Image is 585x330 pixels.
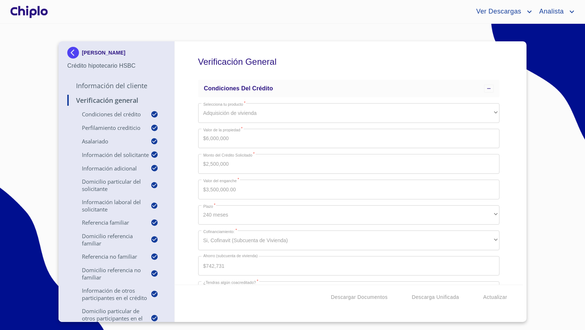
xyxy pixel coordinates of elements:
p: [PERSON_NAME] [82,50,125,56]
p: Domicilio Particular del Solicitante [67,178,151,192]
button: account of current user [534,6,576,18]
p: Información del Cliente [67,81,166,90]
div: [PERSON_NAME] [67,47,166,61]
span: Analista [534,6,567,18]
button: account of current user [471,6,533,18]
span: Descarga Unificada [412,293,459,302]
div: Adquisición de vivienda [198,103,500,123]
img: Docupass spot blue [67,47,82,59]
span: Ver Descargas [471,6,525,18]
p: Referencia Familiar [67,219,151,226]
p: Domicilio Referencia Familiar [67,232,151,247]
p: Domicilio Referencia No Familiar [67,266,151,281]
p: Información del Solicitante [67,151,151,158]
p: Domicilio particular de otros participantes en el crédito [67,307,151,329]
button: Descarga Unificada [409,290,462,304]
div: 240 meses [198,205,500,225]
p: Condiciones del Crédito [67,110,151,118]
p: Información Laboral del Solicitante [67,198,151,213]
p: Referencia No Familiar [67,253,151,260]
span: Condiciones del Crédito [204,85,273,91]
div: Condiciones del Crédito [198,80,500,97]
div: Uno Adicional [198,281,500,301]
p: Crédito hipotecario HSBC [67,61,166,70]
p: Asalariado [67,138,151,145]
button: Descargar Documentos [328,290,390,304]
button: Actualizar [480,290,510,304]
p: Perfilamiento crediticio [67,124,151,131]
span: Descargar Documentos [331,293,388,302]
h5: Verificación General [198,47,500,77]
span: Actualizar [483,293,507,302]
p: Verificación General [67,96,166,105]
p: Información de otros participantes en el crédito [67,287,151,301]
div: Si, Cofinavit (Subcuenta de Vivienda) [198,230,500,250]
p: Información adicional [67,165,151,172]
